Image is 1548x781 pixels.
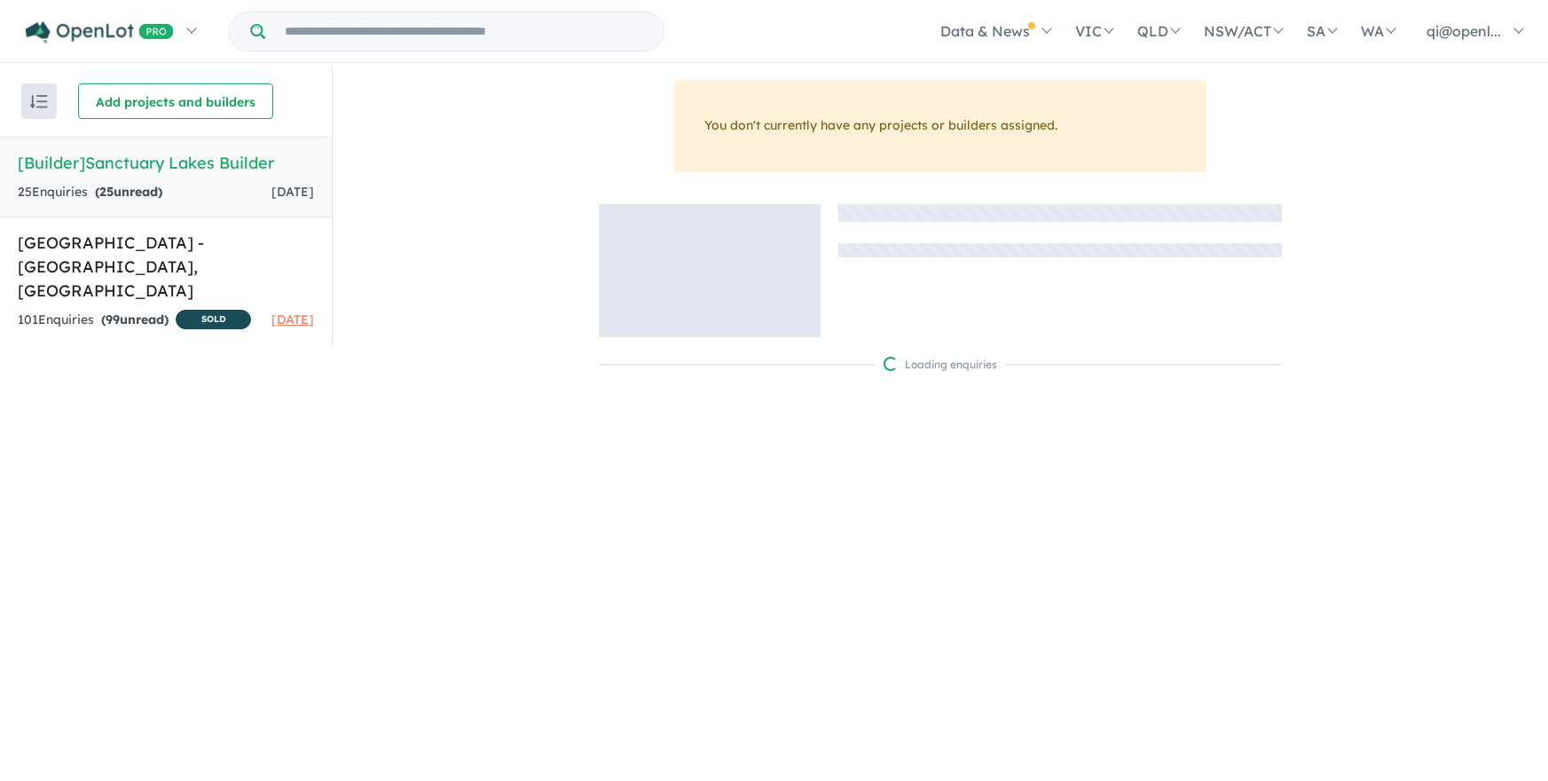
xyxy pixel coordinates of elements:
[1426,22,1501,40] span: qi@openl...
[78,83,273,119] button: Add projects and builders
[106,312,120,327] span: 99
[176,310,251,329] span: SOLD
[95,184,162,200] strong: ( unread)
[18,231,314,303] h5: [GEOGRAPHIC_DATA] - [GEOGRAPHIC_DATA] , [GEOGRAPHIC_DATA]
[30,95,48,108] img: sort.svg
[674,80,1206,172] div: You don't currently have any projects or builders assigned.
[101,312,169,327] strong: ( unread)
[26,21,174,43] img: Openlot PRO Logo White
[269,12,660,51] input: Try estate name, suburb, builder or developer
[18,310,251,332] div: 101 Enquir ies
[18,151,314,175] h5: [Builder] Sanctuary Lakes Builder
[271,184,314,200] span: [DATE]
[99,184,114,200] span: 25
[884,356,997,374] div: Loading enquiries
[18,182,162,203] div: 25 Enquir ies
[271,312,314,327] span: [DATE]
